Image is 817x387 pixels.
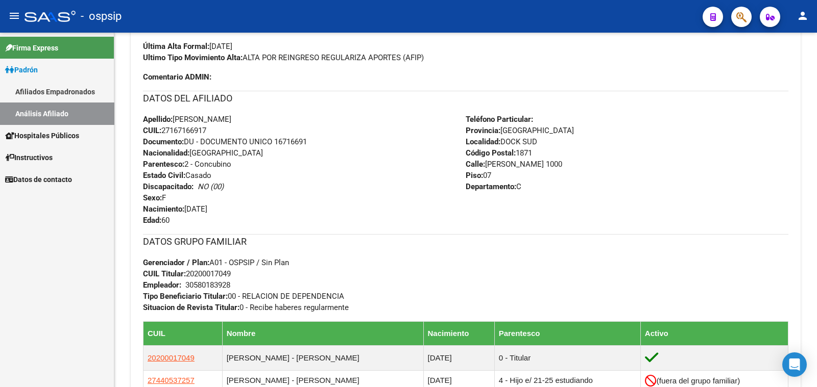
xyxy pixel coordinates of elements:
span: Instructivos [5,152,53,163]
td: [DATE] [423,345,494,370]
span: Datos de contacto [5,174,72,185]
span: [DATE] [143,204,207,214]
span: 27167166917 [143,126,206,135]
div: 30580183928 [185,279,230,291]
strong: Parentesco: [143,160,184,169]
span: Firma Express [5,42,58,54]
span: 27440537257 [148,376,195,384]
span: A01 - OSPSIP / Sin Plan [143,258,289,267]
strong: Departamento: [466,182,516,191]
div: Open Intercom Messenger [782,352,807,377]
th: CUIL [143,321,223,345]
span: Hospitales Públicos [5,130,79,141]
strong: Sexo: [143,193,162,202]
span: C [466,182,521,191]
span: [PERSON_NAME] [143,115,231,124]
span: F [143,193,166,202]
td: [PERSON_NAME] - [PERSON_NAME] [222,345,423,370]
strong: Situacion de Revista Titular: [143,303,239,312]
strong: Apellido: [143,115,173,124]
th: Nombre [222,321,423,345]
span: 60 [143,216,170,225]
i: NO (00) [198,182,224,191]
h3: DATOS GRUPO FAMILIAR [143,235,788,249]
th: Parentesco [494,321,640,345]
strong: Empleador: [143,280,181,290]
span: 0 - Recibe haberes regularmente [143,303,349,312]
span: 07 [466,171,491,180]
strong: Gerenciador / Plan: [143,258,209,267]
strong: Código Postal: [466,148,516,158]
span: [GEOGRAPHIC_DATA] [143,148,263,158]
span: - ospsip [81,5,122,28]
strong: Tipo Beneficiario Titular: [143,292,228,301]
strong: Comentario ADMIN: [143,72,211,82]
mat-icon: person [797,10,809,22]
span: Padrón [5,64,38,75]
strong: Edad: [143,216,161,225]
strong: Última Alta Formal: [143,42,209,51]
span: [PERSON_NAME] 1000 [466,160,562,169]
span: Casado [143,171,211,180]
strong: Teléfono Particular: [466,115,533,124]
strong: Calle: [466,160,485,169]
strong: CUIL: [143,126,161,135]
span: 00 - RELACION DE DEPENDENCIA [143,292,344,301]
strong: CUIL Titular: [143,269,186,278]
span: ALTA POR REINGRESO REGULARIZA APORTES (AFIP) [143,53,424,62]
span: 20200017049 [148,353,195,362]
span: 1871 [466,148,532,158]
span: 2 - Concubino [143,160,231,169]
h3: DATOS DEL AFILIADO [143,91,788,106]
span: [DATE] [143,42,232,51]
strong: Provincia: [466,126,500,135]
strong: Estado Civil: [143,171,185,180]
td: 0 - Titular [494,345,640,370]
strong: Piso: [466,171,483,180]
strong: Nacimiento: [143,204,184,214]
th: Nacimiento [423,321,494,345]
strong: Localidad: [466,137,500,146]
strong: Nacionalidad: [143,148,189,158]
span: 20200017049 [143,269,231,278]
strong: Discapacitado: [143,182,194,191]
span: DU - DOCUMENTO UNICO 16716691 [143,137,307,146]
span: (fuera del grupo familiar) [657,376,740,385]
mat-icon: menu [8,10,20,22]
strong: Ultimo Tipo Movimiento Alta: [143,53,243,62]
strong: Documento: [143,137,184,146]
span: [GEOGRAPHIC_DATA] [466,126,574,135]
th: Activo [640,321,788,345]
span: DOCK SUD [466,137,537,146]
